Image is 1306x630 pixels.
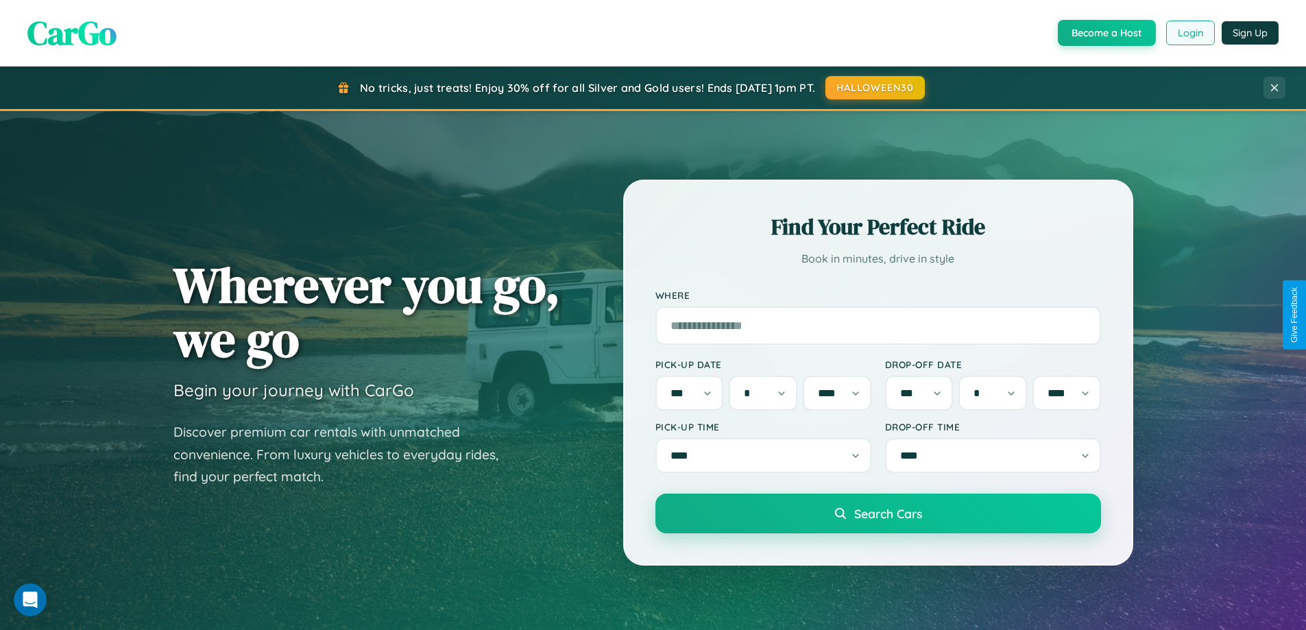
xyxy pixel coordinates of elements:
[655,212,1101,242] h2: Find Your Perfect Ride
[27,10,117,56] span: CarGo
[885,421,1101,433] label: Drop-off Time
[1222,21,1279,45] button: Sign Up
[655,359,871,370] label: Pick-up Date
[173,421,516,488] p: Discover premium car rentals with unmatched convenience. From luxury vehicles to everyday rides, ...
[1058,20,1156,46] button: Become a Host
[885,359,1101,370] label: Drop-off Date
[655,421,871,433] label: Pick-up Time
[173,258,560,366] h1: Wherever you go, we go
[14,583,47,616] iframe: Intercom live chat
[1290,287,1299,343] div: Give Feedback
[825,76,925,99] button: HALLOWEEN30
[655,249,1101,269] p: Book in minutes, drive in style
[854,506,922,521] span: Search Cars
[360,81,815,95] span: No tricks, just treats! Enjoy 30% off for all Silver and Gold users! Ends [DATE] 1pm PT.
[655,289,1101,301] label: Where
[1166,21,1215,45] button: Login
[655,494,1101,533] button: Search Cars
[173,380,414,400] h3: Begin your journey with CarGo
